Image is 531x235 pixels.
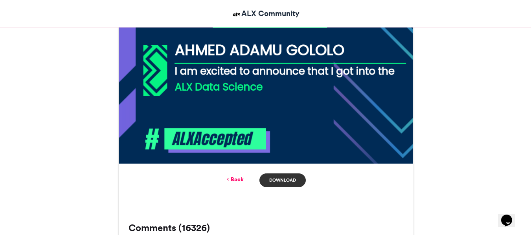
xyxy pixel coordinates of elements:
[129,223,403,233] h3: Comments (16326)
[232,9,241,19] img: ALX Community
[232,8,299,19] a: ALX Community
[259,173,305,187] a: Download
[225,175,244,184] a: Back
[498,204,523,227] iframe: chat widget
